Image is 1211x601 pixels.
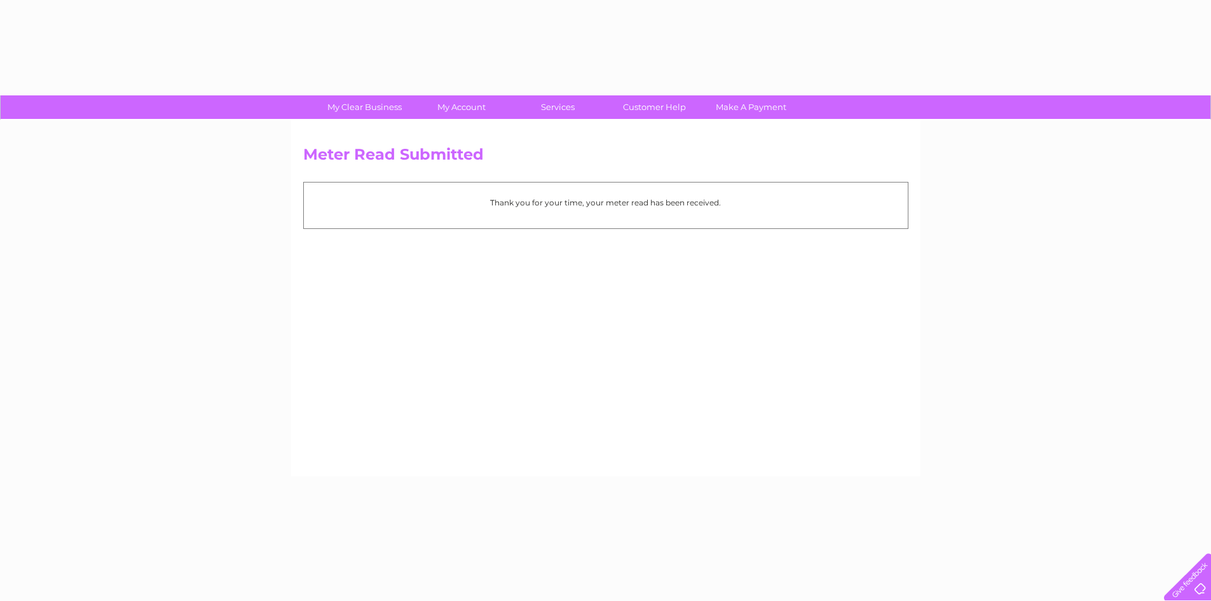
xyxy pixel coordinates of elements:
[303,146,908,170] h2: Meter Read Submitted
[699,95,804,119] a: Make A Payment
[602,95,707,119] a: Customer Help
[310,197,901,209] p: Thank you for your time, your meter read has been received.
[312,95,417,119] a: My Clear Business
[505,95,610,119] a: Services
[409,95,514,119] a: My Account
